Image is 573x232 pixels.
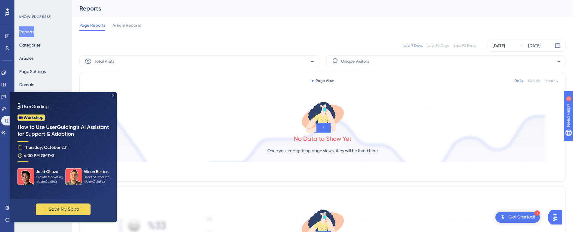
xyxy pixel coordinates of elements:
[26,112,81,123] button: ✨ Save My Spot!✨
[294,134,352,143] div: No Data to Show Yet
[19,14,51,19] div: KNOWLEDGE BASE
[528,42,541,49] div: [DATE]
[42,3,44,8] div: 2
[493,42,505,49] div: [DATE]
[19,53,33,64] button: Articles
[312,78,334,83] div: Page View
[94,58,114,65] span: Total Visits
[514,78,523,83] div: Daily
[267,147,378,154] p: Once you start getting page views, they will be listed here
[79,4,551,13] div: Reports
[87,191,558,199] div: Reactions
[499,214,506,221] img: launcher-image-alternative-text
[19,79,34,90] button: Domain
[403,43,423,48] div: Last 7 Days
[548,208,566,226] iframe: UserGuiding AI Assistant Launcher
[509,214,535,221] div: Get Started!
[545,78,558,83] div: Monthly
[495,212,540,223] div: Open Get Started! checklist, remaining modules: 1
[528,78,540,83] div: Weekly
[19,66,46,77] button: Page Settings
[454,43,476,48] div: Last 90 Days
[102,2,105,5] div: Close Preview
[19,40,41,50] button: Categories
[79,22,105,29] span: Page Reports
[310,56,314,66] span: -
[534,210,540,216] div: 1
[427,43,449,48] div: Last 30 Days
[112,22,141,29] span: Article Reports
[14,2,38,9] span: Need Help?
[19,26,34,37] button: Reports
[557,56,561,66] span: -
[341,58,369,65] span: Unique Visitors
